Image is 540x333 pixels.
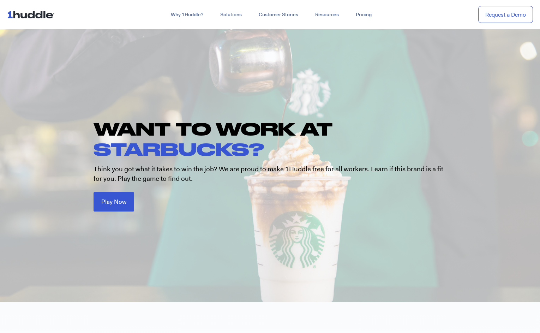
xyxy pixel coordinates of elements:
[101,199,126,205] span: Play Now
[212,8,250,21] a: Solutions
[94,192,134,212] a: Play Now
[478,6,533,23] a: Request a Demo
[250,8,307,21] a: Customer Stories
[94,119,454,159] h1: WANT TO WORK AT
[162,8,212,21] a: Why 1Huddle?
[94,139,264,159] span: STARBUCKS?
[307,8,347,21] a: Resources
[7,8,58,21] img: ...
[347,8,380,21] a: Pricing
[94,165,446,183] p: Think you got what it takes to win the job? We are proud to make 1Huddle free for all workers. Le...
